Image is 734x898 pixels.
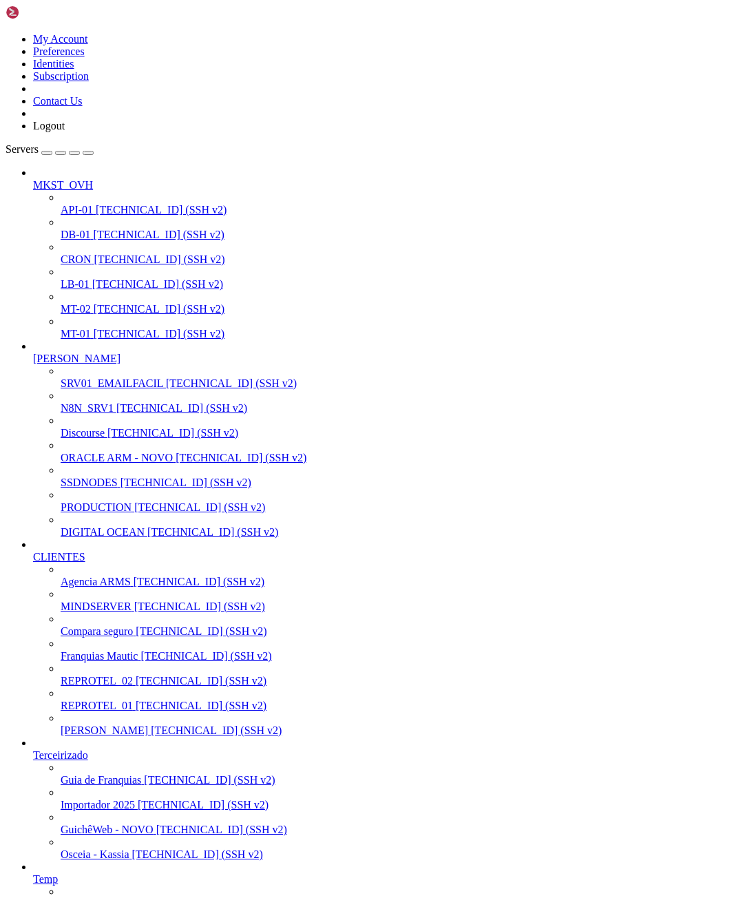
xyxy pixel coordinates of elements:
[33,167,728,340] li: MKST_OVH
[33,95,83,107] a: Contact Us
[6,6,554,17] x-row: Learn more about enabling ESM Apps service at [URL][DOMAIN_NAME]
[61,601,728,613] a: MINDSERVER [TECHNICAL_ID] (SSH v2)
[281,52,319,63] span: running
[231,52,253,63] span: 1263
[6,6,85,19] img: Shellngn
[107,427,238,439] span: [TECHNICAL_ID] (SSH v2)
[182,17,187,28] span: 9
[270,52,275,63] span: ;
[127,17,132,28] span: |
[353,6,358,17] span: 7
[33,41,39,52] span: |
[33,539,728,737] li: CLIENTES
[17,52,33,63] span: Mem
[61,650,728,662] a: Franquias Mautic [TECHNICAL_ID] (SSH v2)
[33,737,728,861] li: Terceirizado
[61,328,728,340] a: MT-01 [TECHNICAL_ID] (SSH v2)
[6,17,110,28] span: ## Estrutura Padrão
[375,17,380,28] span: [
[39,17,44,28] span: |
[61,402,114,414] span: N8N_SRV1
[61,675,133,687] span: REPROTEL_02
[176,452,306,463] span: [TECHNICAL_ID] (SSH v2)
[6,29,554,41] x-row: leonardoborlot/mtcf_slim mtc6 0b5019eb4fed [DATE] 723MB
[61,452,728,464] a: ORACLE ARM - NOVO [TECHNICAL_ID] (SSH v2)
[61,204,93,216] span: API-01
[33,551,728,563] a: CLIENTES
[6,41,554,52] x-row: dbgate/dbgate latest 107efa35665b [DATE] 664MB
[33,52,39,63] span: [
[132,848,263,860] span: [TECHNICAL_ID] (SSH v2)
[6,6,554,17] x-row: React + Vite + TanStack Router + Radix UI + vite-plugin-pages
[61,824,154,835] span: GuichêWeb - NOVO
[61,253,91,265] span: CRON
[441,52,446,63] span: ]
[72,41,77,52] span: [
[83,41,88,52] span: |
[275,52,286,63] span: 0.
[61,836,728,861] li: Osceia - Kassia [TECHNICAL_ID] (SSH v2)
[176,52,209,63] span: Tasks:
[61,365,728,390] li: SRV01_EMAILFACIL [TECHNICAL_ID] (SSH v2)
[61,427,728,439] a: Discourse [TECHNICAL_ID] (SSH v2)
[61,848,728,861] a: Osceia - Kassia [TECHNICAL_ID] (SSH v2)
[463,52,468,63] span: |
[61,278,90,290] span: LB-01
[61,241,728,266] li: CRON [TECHNICAL_ID] (SSH v2)
[435,52,441,63] span: %
[22,6,28,17] span: [
[61,576,131,587] span: Agencia ARMS
[165,29,171,40] span: |
[33,873,728,886] a: Temp
[66,29,72,40] span: 4
[66,41,72,52] span: 5
[375,41,380,52] span: [
[110,17,116,28] span: ]
[33,749,728,762] a: Terceirizado
[430,52,435,63] span: 7
[6,52,94,63] span: ├── package.json
[61,477,118,488] span: SSDNODES
[369,29,375,40] span: 6
[61,601,132,612] span: MINDSERVER
[176,29,198,40] span: 2.0%
[160,29,165,40] span: [
[143,52,149,63] span: 7
[110,41,116,52] span: ]
[61,204,728,216] a: API-01 [TECHNICAL_ID] (SSH v2)
[33,353,120,364] span: [PERSON_NAME]
[94,303,224,315] span: [TECHNICAL_ID] (SSH v2)
[22,29,28,40] span: [
[375,52,380,63] span: |
[121,29,143,40] span: 0.0%
[61,650,138,662] span: Franquias Mautic
[226,52,231,63] span: ,
[386,52,391,63] span: |
[6,41,554,52] x-row: /front/
[193,41,215,52] span: 5.1%
[308,52,314,63] span: [
[61,638,728,662] li: Franquias Mautic [TECHNICAL_ID] (SSH v2)
[39,29,61,40] span: 8.3%
[369,6,375,17] span: 4
[61,700,728,712] a: REPROTEL_01 [TECHNICAL_ID] (SSH v2)
[61,563,728,588] li: Agencia ARMS [TECHNICAL_ID] (SSH v2)
[347,6,353,17] span: .
[6,64,554,76] x-row: [PERSON_NAME]-1368-cwd [PERSON_NAME]-2c35-cwd [PERSON_NAME]-44b0-cwd [PERSON_NAME]-5f67-cwd [PERS...
[6,6,554,17] x-row: ubuntu 22.04 b1dc6972547a [DATE] 77.9MB
[303,52,308,63] span: 6
[61,303,728,315] a: MT-02 [TECHNICAL_ID] (SSH v2)
[22,41,28,52] span: [
[204,17,226,28] span: 3.1%
[33,353,728,365] a: [PERSON_NAME]
[353,52,364,63] span: 0.
[39,41,61,52] span: 4.5%
[33,33,88,45] a: My Account
[61,799,728,811] a: Importador 2025 [TECHNICAL_ID] (SSH v2)
[61,291,728,315] li: MT-02 [TECHNICAL_ID] (SSH v2)
[61,427,105,439] span: Discourse
[88,41,110,52] span: 2.6%
[134,601,265,612] span: [TECHNICAL_ID] (SSH v2)
[364,52,369,63] span: 0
